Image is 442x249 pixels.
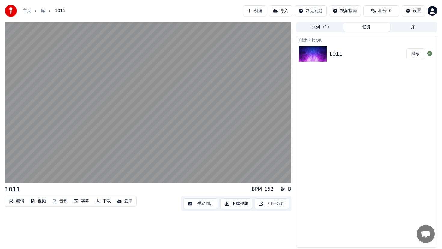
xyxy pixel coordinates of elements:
button: 编辑 [6,197,27,205]
button: 设置 [402,5,425,16]
div: BPM [252,186,262,193]
span: 1011 [55,8,66,14]
span: 积分 [378,8,387,14]
div: 调 [281,186,286,193]
button: 视频 [28,197,48,205]
a: 库 [41,8,45,14]
button: 下载视频 [220,198,252,209]
a: 主页 [23,8,31,14]
button: 字幕 [71,197,92,205]
div: 设置 [413,8,421,14]
button: 音频 [50,197,70,205]
button: 打开双屏 [255,198,289,209]
div: 1011 [5,185,20,193]
div: 云库 [124,198,133,204]
div: 152 [264,186,274,193]
button: 下载 [93,197,113,205]
span: 6 [389,8,392,14]
img: youka [5,5,17,17]
button: 手动同步 [184,198,218,209]
button: 视频指南 [329,5,361,16]
div: 1011 [329,50,343,58]
button: 任务 [343,23,390,32]
button: 库 [390,23,436,32]
button: 导入 [269,5,292,16]
nav: breadcrumb [23,8,66,14]
button: 队列 [297,23,343,32]
span: ( 1 ) [323,24,329,30]
button: 创建 [243,5,266,16]
button: 播放 [406,48,425,59]
button: 常见问题 [295,5,327,16]
button: 积分6 [363,5,399,16]
div: 打開聊天 [417,225,435,243]
div: 创建卡拉OK [296,36,437,44]
div: B [288,186,291,193]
